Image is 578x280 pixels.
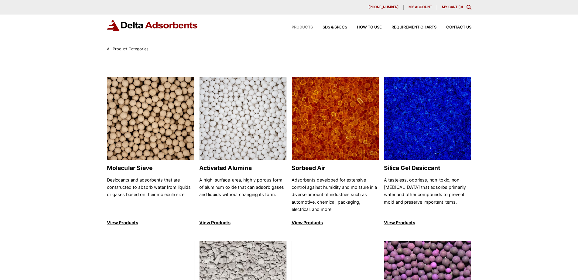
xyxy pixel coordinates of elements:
[292,219,379,226] p: View Products
[384,219,471,226] p: View Products
[384,77,471,160] img: Silica Gel Desiccant
[292,25,313,29] span: Products
[199,219,287,226] p: View Products
[368,5,398,9] span: [PHONE_NUMBER]
[384,165,471,172] h2: Silica Gel Desiccant
[199,176,287,213] p: A high-surface-area, highly porous form of aluminum oxide that can adsorb gases and liquids witho...
[292,77,379,227] a: Sorbead Air Sorbead Air Adsorbents developed for extensive control against humidity and moisture ...
[292,77,379,160] img: Sorbead Air
[282,25,313,29] a: Products
[200,77,286,160] img: Activated Alumina
[199,77,287,227] a: Activated Alumina Activated Alumina A high-surface-area, highly porous form of aluminum oxide tha...
[364,5,404,10] a: [PHONE_NUMBER]
[199,165,287,172] h2: Activated Alumina
[392,25,436,29] span: Requirement Charts
[357,25,382,29] span: How to Use
[436,25,471,29] a: Contact Us
[107,165,194,172] h2: Molecular Sieve
[384,176,471,213] p: A tasteless, odorless, non-toxic, non-[MEDICAL_DATA] that adsorbs primarily water and other compo...
[107,77,194,227] a: Molecular Sieve Molecular Sieve Desiccants and adsorbents that are constructed to absorb water fr...
[446,25,471,29] span: Contact Us
[313,25,347,29] a: SDS & SPECS
[382,25,436,29] a: Requirement Charts
[409,5,432,9] span: My account
[107,47,149,51] span: All Product Categories
[107,219,194,226] p: View Products
[404,5,437,10] a: My account
[347,25,382,29] a: How to Use
[292,165,379,172] h2: Sorbead Air
[107,77,194,160] img: Molecular Sieve
[460,5,462,9] span: 0
[107,19,198,31] img: Delta Adsorbents
[467,5,471,10] div: Toggle Modal Content
[323,25,347,29] span: SDS & SPECS
[292,176,379,213] p: Adsorbents developed for extensive control against humidity and moisture in a diverse amount of i...
[442,5,463,9] a: My Cart (0)
[107,176,194,213] p: Desiccants and adsorbents that are constructed to absorb water from liquids or gases based on the...
[384,77,471,227] a: Silica Gel Desiccant Silica Gel Desiccant A tasteless, odorless, non-toxic, non-[MEDICAL_DATA] th...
